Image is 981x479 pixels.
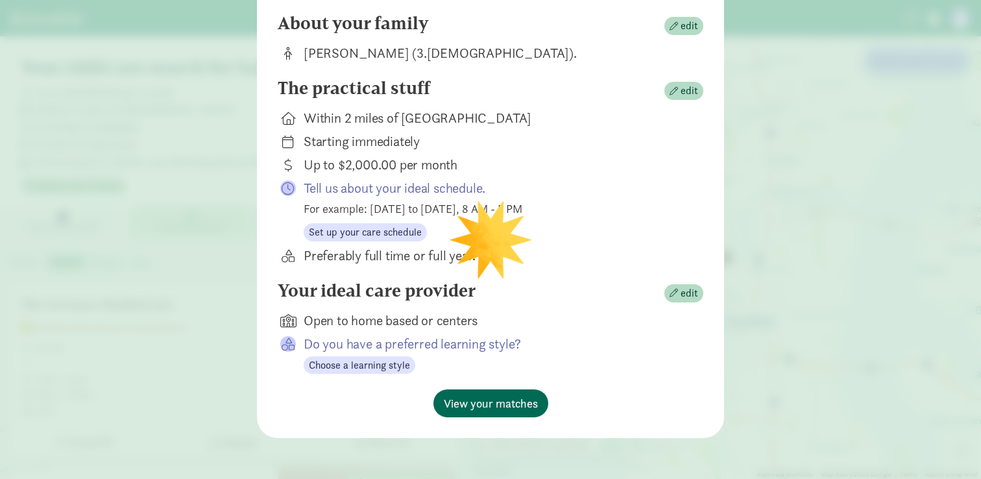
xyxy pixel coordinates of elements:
button: Set up your care schedule [304,223,427,241]
button: edit [664,82,703,100]
span: edit [681,286,698,301]
div: Within 2 miles of [GEOGRAPHIC_DATA] [304,109,683,127]
div: Open to home based or centers [304,312,683,330]
div: Up to $2,000.00 per month [304,156,683,174]
h4: Your ideal care provider [278,280,476,301]
span: View your matches [444,395,538,412]
button: edit [664,17,703,35]
h4: The practical stuff [278,78,430,99]
button: edit [664,284,703,302]
span: Set up your care schedule [309,225,422,240]
div: Starting immediately [304,132,683,151]
div: For example: [DATE] to [DATE], 8 AM - 5 PM [304,200,683,217]
p: Tell us about your ideal schedule. [304,179,683,197]
span: edit [681,83,698,99]
button: View your matches [433,389,548,417]
span: edit [681,18,698,34]
p: Do you have a preferred learning style? [304,335,683,353]
div: Preferably full time or full year. [304,247,683,265]
div: [PERSON_NAME] (3.[DEMOGRAPHIC_DATA]). [304,44,683,62]
h4: About your family [278,13,429,34]
button: Choose a learning style [304,356,415,375]
span: Choose a learning style [309,358,410,373]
